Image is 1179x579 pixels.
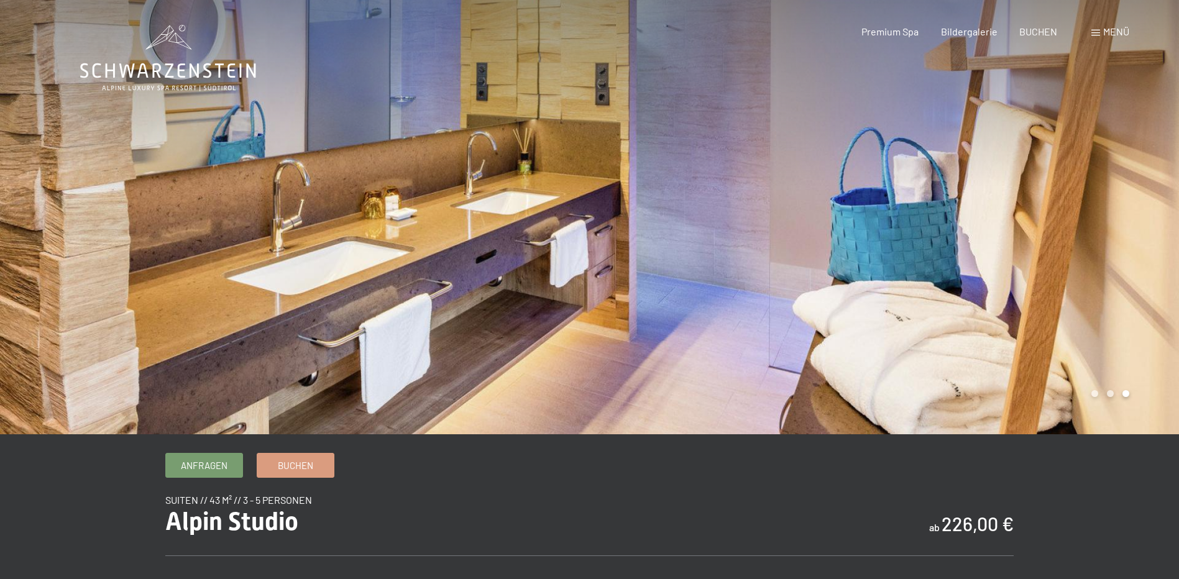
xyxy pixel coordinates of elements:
b: 226,00 € [942,513,1014,535]
a: BUCHEN [1019,25,1057,37]
span: Alpin Studio [165,507,298,536]
span: Menü [1103,25,1129,37]
span: Buchen [278,459,313,472]
span: Anfragen [181,459,227,472]
span: ab [929,521,940,533]
a: Bildergalerie [941,25,998,37]
span: Suiten // 43 m² // 3 - 5 Personen [165,494,312,506]
a: Anfragen [166,454,242,477]
a: Premium Spa [861,25,919,37]
a: Buchen [257,454,334,477]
